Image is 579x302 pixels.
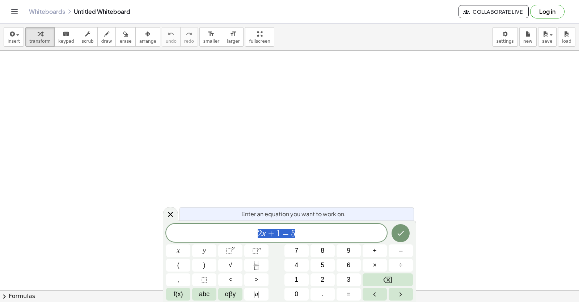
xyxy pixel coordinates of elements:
[310,288,335,301] button: .
[166,244,190,257] button: x
[166,288,190,301] button: Functions
[186,30,193,38] i: redo
[115,27,135,47] button: erase
[363,259,387,272] button: Times
[295,260,298,270] span: 4
[8,39,20,44] span: insert
[337,273,361,286] button: 3
[228,275,232,285] span: <
[562,39,571,44] span: load
[399,246,402,256] span: –
[232,246,235,251] sup: 2
[230,30,237,38] i: format_size
[321,275,324,285] span: 2
[82,39,94,44] span: scrub
[258,229,262,238] span: 2
[295,289,298,299] span: 0
[223,27,244,47] button: format_sizelarger
[373,246,377,256] span: +
[295,275,298,285] span: 1
[166,273,190,286] button: ,
[321,246,324,256] span: 8
[180,27,198,47] button: redoredo
[258,246,261,251] sup: n
[203,260,206,270] span: )
[363,244,387,257] button: Plus
[101,39,112,44] span: draw
[245,27,274,47] button: fullscreen
[4,27,24,47] button: insert
[321,260,324,270] span: 5
[254,290,255,298] span: |
[310,259,335,272] button: 5
[347,289,351,299] span: =
[135,27,160,47] button: arrange
[373,260,377,270] span: ×
[363,273,413,286] button: Backspace
[218,288,242,301] button: Greek alphabet
[542,39,552,44] span: save
[392,224,410,242] button: Done
[276,229,280,238] span: 1
[192,288,216,301] button: Alphabet
[458,5,529,18] button: Collaborate Live
[284,288,309,301] button: 0
[162,27,181,47] button: undoundo
[227,39,240,44] span: larger
[244,244,269,257] button: Superscript
[493,27,518,47] button: settings
[166,39,177,44] span: undo
[184,39,194,44] span: redo
[558,27,575,47] button: load
[496,39,514,44] span: settings
[363,288,387,301] button: Left arrow
[266,229,276,238] span: +
[229,260,232,270] span: √
[530,5,565,18] button: Log in
[244,259,269,272] button: Fraction
[252,247,258,254] span: ⬚
[199,27,223,47] button: format_sizesmaller
[399,260,403,270] span: ÷
[166,259,190,272] button: (
[538,27,557,47] button: save
[139,39,156,44] span: arrange
[347,260,350,270] span: 6
[284,244,309,257] button: 7
[192,244,216,257] button: y
[203,246,206,256] span: y
[295,246,298,256] span: 7
[208,30,215,38] i: format_size
[337,288,361,301] button: Equals
[249,39,270,44] span: fullscreen
[389,288,413,301] button: Right arrow
[29,8,65,15] a: Whiteboards
[119,39,131,44] span: erase
[9,6,20,17] button: Toggle navigation
[284,273,309,286] button: 1
[244,273,269,286] button: Greater than
[218,259,242,272] button: Square root
[291,229,295,238] span: 5
[523,39,532,44] span: new
[465,8,523,15] span: Collaborate Live
[254,275,258,285] span: >
[347,246,350,256] span: 9
[199,289,210,299] span: abc
[519,27,537,47] button: new
[168,30,174,38] i: undo
[244,288,269,301] button: Absolute value
[310,244,335,257] button: 8
[280,229,291,238] span: =
[29,39,51,44] span: transform
[389,244,413,257] button: Minus
[201,275,207,285] span: ⬚
[177,260,179,270] span: (
[174,289,183,299] span: f(x)
[322,289,324,299] span: .
[25,27,55,47] button: transform
[177,246,180,256] span: x
[97,27,116,47] button: draw
[192,273,216,286] button: Placeholder
[226,247,232,254] span: ⬚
